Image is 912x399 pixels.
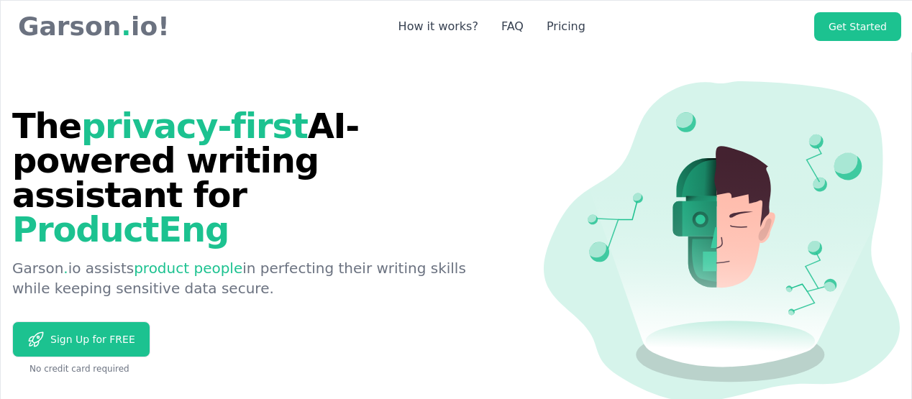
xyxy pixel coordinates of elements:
[121,12,131,41] span: .
[134,260,242,277] span: product people
[63,260,68,277] span: .
[158,209,229,249] span: Eng
[12,180,240,249] span: Product
[12,321,150,357] a: Sign Up for FREE
[12,109,496,247] h1: The AI-powered writing assistant for
[547,18,585,35] a: Pricing
[12,12,170,41] p: Garson io!
[814,12,901,41] a: Get Started
[81,106,308,146] span: privacy-first
[12,258,496,298] p: Garson io assists in perfecting their writing skills while keeping sensitive data secure.
[501,18,524,35] a: FAQ
[12,363,496,375] div: No credit card required
[12,12,170,41] a: Garson.io!
[398,18,478,35] a: How it works?
[45,332,135,347] span: Sign Up for FREE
